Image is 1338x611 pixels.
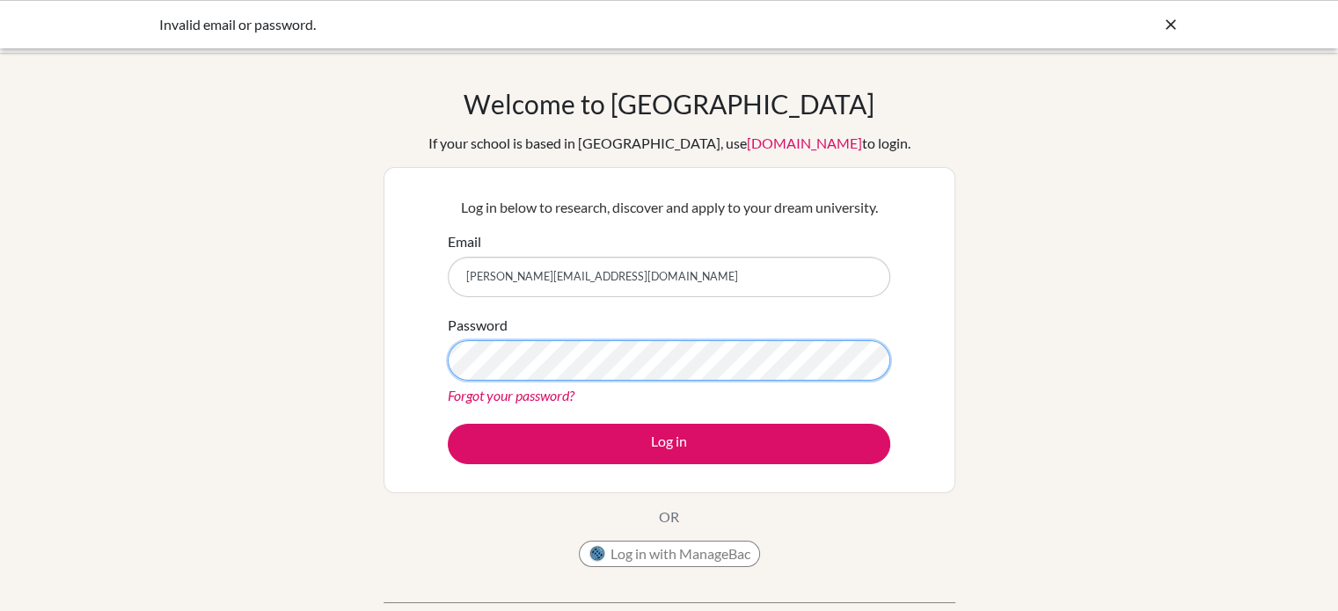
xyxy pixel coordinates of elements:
[448,197,890,218] p: Log in below to research, discover and apply to your dream university.
[428,133,910,154] div: If your school is based in [GEOGRAPHIC_DATA], use to login.
[659,506,679,527] p: OR
[747,135,862,151] a: [DOMAIN_NAME]
[579,541,760,567] button: Log in with ManageBac
[448,315,508,336] label: Password
[448,387,574,404] a: Forgot your password?
[464,88,874,120] h1: Welcome to [GEOGRAPHIC_DATA]
[448,424,890,464] button: Log in
[159,14,916,35] div: Invalid email or password.
[448,231,481,252] label: Email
